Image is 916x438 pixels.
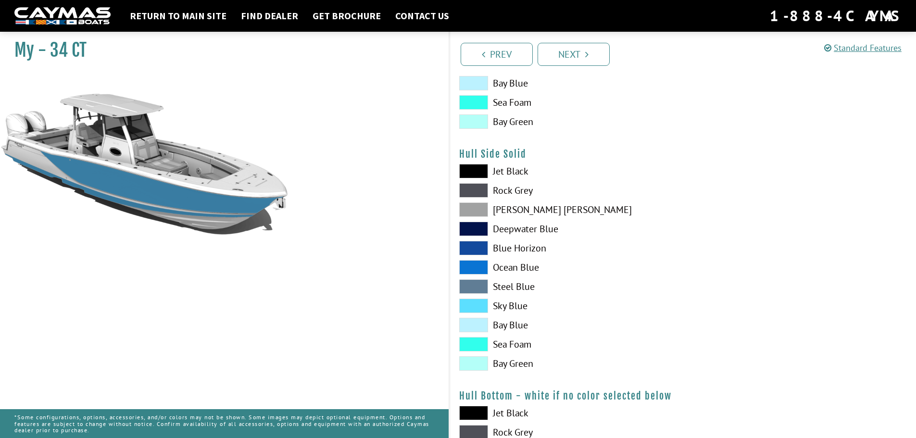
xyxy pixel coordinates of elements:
label: Steel Blue [459,279,673,294]
a: Contact Us [390,10,454,22]
a: Find Dealer [236,10,303,22]
h4: Hull Side Solid [459,148,907,160]
label: Ocean Blue [459,260,673,275]
a: Next [538,43,610,66]
label: Blue Horizon [459,241,673,255]
label: Jet Black [459,406,673,420]
label: Bay Green [459,356,673,371]
div: 1-888-4CAYMAS [770,5,902,26]
label: [PERSON_NAME] [PERSON_NAME] [459,202,673,217]
label: Bay Green [459,114,673,129]
a: Prev [461,43,533,66]
label: Sea Foam [459,337,673,351]
img: white-logo-c9c8dbefe5ff5ceceb0f0178aa75bf4bb51f6bca0971e226c86eb53dfe498488.png [14,7,111,25]
h1: My - 34 CT [14,39,425,61]
h4: Hull Bottom - white if no color selected below [459,390,907,402]
label: Rock Grey [459,183,673,198]
a: Standard Features [824,42,902,53]
a: Return to main site [125,10,231,22]
label: Bay Blue [459,318,673,332]
label: Jet Black [459,164,673,178]
label: Bay Blue [459,76,673,90]
label: Deepwater Blue [459,222,673,236]
label: Sky Blue [459,299,673,313]
a: Get Brochure [308,10,386,22]
label: Sea Foam [459,95,673,110]
p: *Some configurations, options, accessories, and/or colors may not be shown. Some images may depic... [14,409,434,438]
